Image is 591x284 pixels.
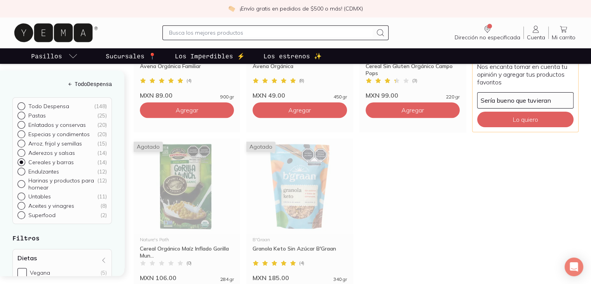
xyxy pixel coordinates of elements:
p: Arroz, frijol y semillas [28,140,82,147]
div: ( 25 ) [97,112,107,119]
a: Mi carrito [549,25,579,41]
p: Los Imperdibles ⚡️ [175,51,245,61]
a: cereal gorilla munchAgotadoNature's PathCereal Orgánico Maíz Inflado Gorilla Mun...(0)MXN 106.002... [134,138,240,282]
input: Busca los mejores productos [169,28,373,37]
span: 340 gr [333,277,347,282]
div: Cereal Orgánico Maíz Inflado Gorilla Mun... [140,245,234,259]
button: Agregar [253,102,347,118]
a: Los estrenos ✨ [262,48,323,64]
p: Cereales y barras [28,159,74,166]
span: Agotado [246,142,275,152]
span: MXN 49.00 [253,91,285,99]
button: Lo quiero [477,112,574,127]
div: ( 14 ) [97,150,107,157]
p: Los estrenos ✨ [263,51,322,61]
a: Sucursales 📍 [104,48,158,64]
div: Avena Orgánica Familiar [140,63,234,77]
img: Granola Keto Sin Azúcar [246,138,353,234]
span: ( 8 ) [299,78,304,83]
span: 450 gr [333,95,347,99]
a: Cuenta [524,25,548,41]
p: Untables [28,193,51,200]
span: ( 4 ) [187,78,192,83]
span: Agotado [134,142,163,152]
span: Dirección no especificada [455,34,520,41]
p: Todo Despensa [28,103,69,110]
button: Agregar [140,102,234,118]
img: cereal gorilla munch [134,138,240,234]
p: Harinas y productos para hornear [28,177,97,191]
img: check [228,5,235,12]
a: pasillo-todos-link [30,48,79,64]
h4: Dietas [17,254,37,262]
a: Los Imperdibles ⚡️ [173,48,246,64]
span: MXN 106.00 [140,274,176,282]
p: Aceites y vinagres [28,203,74,210]
div: Open Intercom Messenger [565,258,583,276]
p: Nos encanta tomar en cuenta tu opinión y agregar tus productos favoritos [477,63,574,86]
a: Dirección no especificada [452,25,523,41]
div: ( 15 ) [97,140,107,147]
a: ← TodoDespensa [12,80,112,88]
strong: Filtros [12,235,40,242]
a: Granola Keto Sin AzúcarAgotadoB'GraanGranola Keto Sin Azúcar B'Graan(4)MXN 185.00340 gr [246,138,353,282]
span: ( 0 ) [187,261,192,265]
span: MXN 185.00 [253,274,289,282]
p: Aderezos y salsas [28,150,75,157]
span: Agregar [176,106,198,114]
div: ( 8 ) [100,203,107,210]
div: ( 12 ) [97,177,107,191]
div: Avena Orgánica [253,63,347,77]
p: Especias y condimentos [28,131,90,138]
p: Pastas [28,112,46,119]
p: Sucursales 📍 [106,51,156,61]
h5: ← Todo Despensa [12,80,112,88]
div: ( 14 ) [97,159,107,166]
div: ( 12 ) [97,168,107,175]
span: MXN 89.00 [140,91,173,99]
span: Mi carrito [552,34,575,41]
span: ( 4 ) [299,261,304,265]
p: Enlatados y conservas [28,122,86,129]
span: ( 3 ) [412,78,417,83]
span: 900 gr [220,95,234,99]
span: Agregar [401,106,424,114]
p: ¡Envío gratis en pedidos de $500 o más! (CDMX) [240,5,363,12]
div: (5) [101,270,107,277]
div: ( 2 ) [100,212,107,219]
p: Pasillos [31,51,62,61]
div: Vegana [30,270,50,277]
span: Agregar [288,106,311,114]
div: ( 148 ) [94,103,107,110]
span: 220 gr [446,95,460,99]
div: Cereal Sin Gluten Orgánico Campo Pops [366,63,460,77]
button: Agregar [366,102,460,118]
div: ( 20 ) [97,131,107,138]
div: ( 20 ) [97,122,107,129]
p: Superfood [28,212,56,219]
input: Vegana(5) [17,268,27,278]
div: ( 11 ) [97,193,107,200]
span: MXN 99.00 [366,91,398,99]
span: Cuenta [527,34,545,41]
p: Endulzantes [28,168,59,175]
div: B'Graan [253,237,347,242]
span: 284 gr [220,277,234,282]
div: Nature's Path [140,237,234,242]
div: Granola Keto Sin Azúcar B'Graan [253,245,347,259]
